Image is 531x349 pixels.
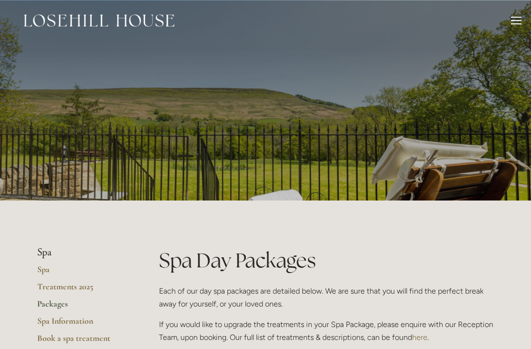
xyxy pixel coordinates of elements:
[37,316,128,333] a: Spa Information
[159,285,494,310] p: Each of our day spa packages are detailed below. We are sure that you will find the perfect break...
[159,318,494,344] p: If you would like to upgrade the treatments in your Spa Package, please enquire with our Receptio...
[24,14,174,27] img: Losehill House
[159,246,494,275] h1: Spa Day Packages
[37,246,128,259] li: Spa
[37,281,128,298] a: Treatments 2025
[37,264,128,281] a: Spa
[37,298,128,316] a: Packages
[412,333,427,342] a: here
